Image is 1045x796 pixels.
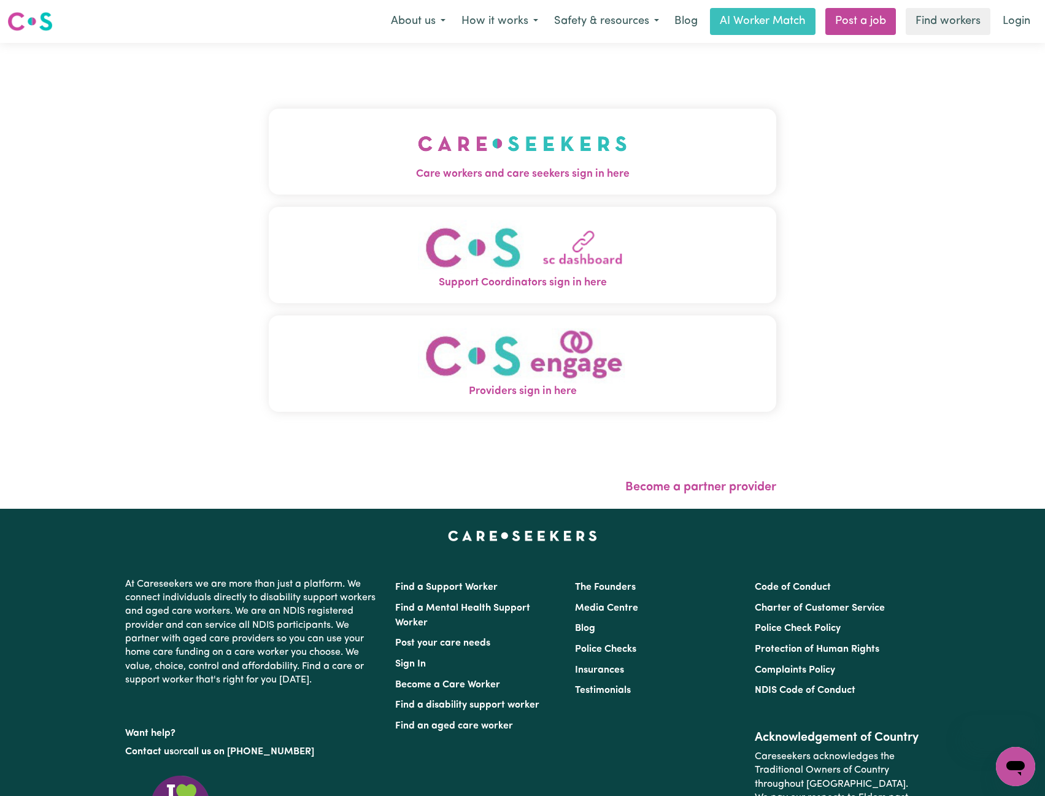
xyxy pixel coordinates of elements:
span: Care workers and care seekers sign in here [269,166,777,182]
h2: Acknowledgement of Country [755,730,920,745]
a: Charter of Customer Service [755,603,885,613]
a: Complaints Policy [755,665,835,675]
a: Become a partner provider [625,481,776,493]
a: Contact us [125,747,174,757]
p: Want help? [125,722,380,740]
a: Find an aged care worker [395,721,513,731]
a: Blog [667,8,705,35]
a: Code of Conduct [755,582,831,592]
iframe: Message from company [962,715,1035,742]
a: The Founders [575,582,636,592]
a: Post your care needs [395,638,490,648]
a: Blog [575,624,595,633]
button: How it works [453,9,546,34]
button: Care workers and care seekers sign in here [269,109,777,195]
a: call us on [PHONE_NUMBER] [183,747,314,757]
a: Find a Support Worker [395,582,498,592]
img: Careseekers logo [7,10,53,33]
a: Login [995,8,1038,35]
button: Providers sign in here [269,315,777,412]
p: or [125,740,380,763]
a: Insurances [575,665,624,675]
a: Find a disability support worker [395,700,539,710]
a: Protection of Human Rights [755,644,879,654]
span: Support Coordinators sign in here [269,275,777,291]
button: Safety & resources [546,9,667,34]
button: Support Coordinators sign in here [269,207,777,304]
a: Careseekers logo [7,7,53,36]
a: AI Worker Match [710,8,816,35]
button: About us [383,9,453,34]
a: Find workers [906,8,990,35]
a: Find a Mental Health Support Worker [395,603,530,628]
span: Providers sign in here [269,384,777,400]
a: NDIS Code of Conduct [755,686,855,695]
a: Police Check Policy [755,624,841,633]
a: Post a job [825,8,896,35]
a: Sign In [395,659,426,669]
a: Careseekers home page [448,531,597,541]
a: Become a Care Worker [395,680,500,690]
iframe: Button to launch messaging window [996,747,1035,786]
a: Media Centre [575,603,638,613]
p: At Careseekers we are more than just a platform. We connect individuals directly to disability su... [125,573,380,692]
a: Police Checks [575,644,636,654]
a: Testimonials [575,686,631,695]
